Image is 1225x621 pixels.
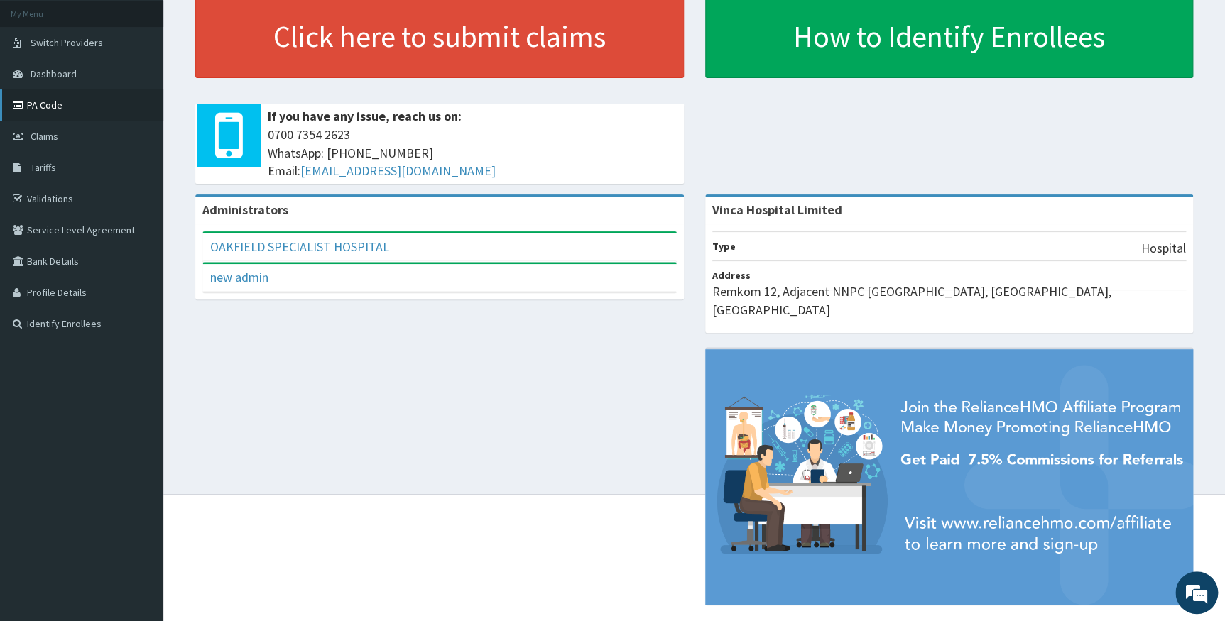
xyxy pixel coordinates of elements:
[31,161,56,174] span: Tariffs
[210,238,389,255] a: OAKFIELD SPECIALIST HOSPITAL
[705,349,1194,605] img: provider-team-banner.png
[1141,239,1186,258] p: Hospital
[712,240,736,253] b: Type
[712,202,842,218] strong: Vinca Hospital Limited
[26,71,58,106] img: d_794563401_company_1708531726252_794563401
[210,269,268,285] a: new admin
[712,282,1187,319] p: Remkom 12, Adjacent NNPC [GEOGRAPHIC_DATA], [GEOGRAPHIC_DATA], [GEOGRAPHIC_DATA]
[31,36,103,49] span: Switch Providers
[82,179,196,322] span: We're online!
[300,163,496,179] a: [EMAIL_ADDRESS][DOMAIN_NAME]
[31,130,58,143] span: Claims
[268,108,462,124] b: If you have any issue, reach us on:
[233,7,267,41] div: Minimize live chat window
[7,388,271,437] textarea: Type your message and hit 'Enter'
[202,202,288,218] b: Administrators
[74,79,239,98] div: Chat with us now
[712,269,751,282] b: Address
[268,126,677,180] span: 0700 7354 2623 WhatsApp: [PHONE_NUMBER] Email:
[31,67,77,80] span: Dashboard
